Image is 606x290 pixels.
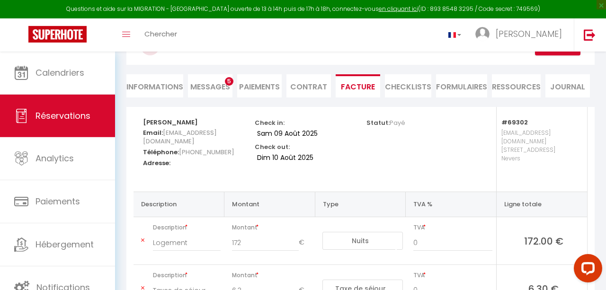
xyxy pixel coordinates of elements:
[299,234,311,251] span: €
[36,238,94,250] span: Hébergement
[390,118,405,127] span: Payé
[501,118,528,127] strong: #69302
[436,74,487,97] li: FORMULAIRES
[224,192,315,217] th: Montant
[28,26,87,43] img: Super Booking
[232,269,312,282] span: Montant
[255,116,285,127] p: Check in:
[413,269,492,282] span: TVA
[584,29,596,41] img: logout
[153,221,221,234] span: Description
[190,81,230,92] span: Messages
[143,118,198,127] strong: [PERSON_NAME]
[504,234,583,247] span: 172.00 €
[315,192,406,217] th: Type
[496,192,587,217] th: Ligne totale
[36,195,80,207] span: Paiements
[179,145,234,159] span: [PHONE_NUMBER]
[496,28,562,40] span: [PERSON_NAME]
[143,148,179,157] strong: Téléphone:
[385,74,431,97] li: CHECKLISTS
[468,18,574,52] a: ... [PERSON_NAME]
[36,152,74,164] span: Analytics
[475,27,490,41] img: ...
[237,74,282,97] li: Paiements
[492,74,541,97] li: Ressources
[566,250,606,290] iframe: LiveChat chat widget
[137,18,184,52] a: Chercher
[126,74,183,97] li: Informations
[143,128,163,137] strong: Email:
[366,116,405,127] p: Statut:
[144,29,177,39] span: Chercher
[36,110,90,122] span: Réservations
[501,126,578,182] p: [EMAIL_ADDRESS][DOMAIN_NAME] [STREET_ADDRESS] Nevers
[379,5,418,13] a: en cliquant ici
[336,74,380,97] li: Facture
[413,221,492,234] span: TVA
[545,74,590,97] li: Journal
[255,141,290,151] p: Check out:
[134,192,224,217] th: Description
[225,77,233,86] span: 5
[143,126,217,148] span: [EMAIL_ADDRESS][DOMAIN_NAME]
[36,67,84,79] span: Calendriers
[153,269,221,282] span: Description
[406,192,497,217] th: TVA %
[232,221,312,234] span: Montant
[286,74,331,97] li: Contrat
[143,158,170,167] strong: Adresse:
